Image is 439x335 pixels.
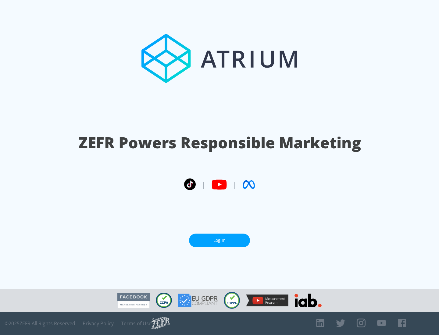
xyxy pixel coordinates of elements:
span: | [233,180,237,189]
a: Log In [189,234,250,247]
img: GDPR Compliant [178,294,218,307]
h1: ZEFR Powers Responsible Marketing [78,132,361,153]
span: | [202,180,205,189]
img: CCPA Compliant [156,293,172,308]
img: COPPA Compliant [224,292,240,309]
a: Privacy Policy [83,320,114,326]
img: IAB [294,294,322,307]
a: Terms of Use [121,320,152,326]
img: YouTube Measurement Program [246,294,288,306]
span: © 2025 ZEFR All Rights Reserved [5,320,75,326]
img: Facebook Marketing Partner [117,293,150,308]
